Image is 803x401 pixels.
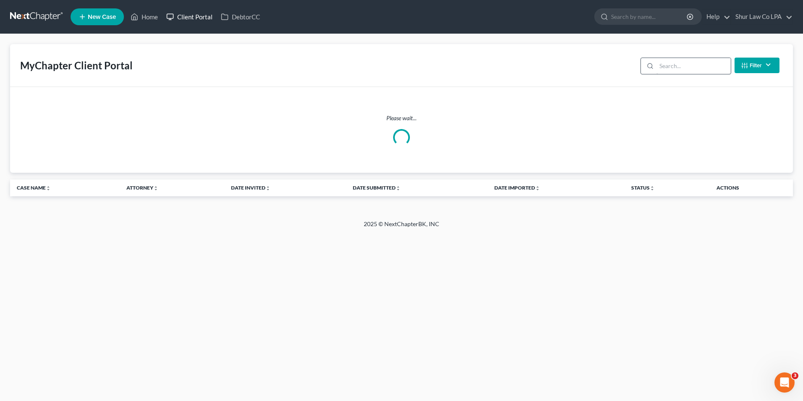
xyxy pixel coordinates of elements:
[162,9,217,24] a: Client Portal
[656,58,731,74] input: Search...
[153,186,158,191] i: unfold_more
[710,179,793,196] th: Actions
[217,9,264,24] a: DebtorCC
[353,185,401,191] a: Date Submittedunfold_more
[396,186,401,191] i: unfold_more
[650,186,655,191] i: unfold_more
[735,58,779,73] button: Filter
[631,185,655,191] a: Statusunfold_more
[162,220,641,235] div: 2025 © NextChapterBK, INC
[88,14,116,20] span: New Case
[20,59,133,72] div: MyChapter Client Portal
[126,185,158,191] a: Attorneyunfold_more
[46,186,51,191] i: unfold_more
[494,185,540,191] a: Date Importedunfold_more
[17,185,51,191] a: Case Nameunfold_more
[792,372,798,379] span: 3
[774,372,795,393] iframe: Intercom live chat
[731,9,793,24] a: Shur Law Co LPA
[611,9,688,24] input: Search by name...
[126,9,162,24] a: Home
[535,186,540,191] i: unfold_more
[17,114,786,122] p: Please wait...
[702,9,730,24] a: Help
[231,185,270,191] a: Date Invitedunfold_more
[265,186,270,191] i: unfold_more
